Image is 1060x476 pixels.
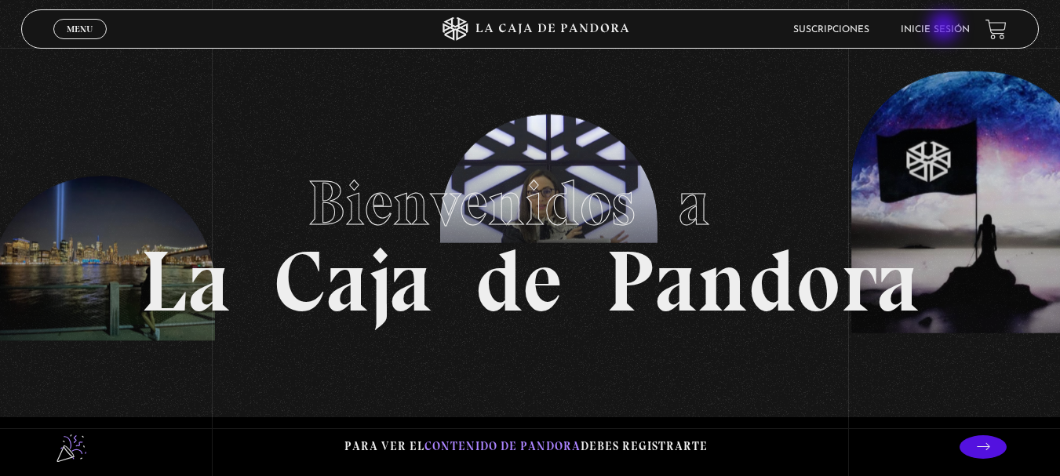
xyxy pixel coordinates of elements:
[308,165,753,241] span: Bienvenidos a
[901,25,970,35] a: Inicie sesión
[985,19,1007,40] a: View your shopping cart
[344,436,708,457] p: Para ver el debes registrarte
[140,152,920,325] h1: La Caja de Pandora
[793,25,869,35] a: Suscripciones
[67,24,93,34] span: Menu
[61,38,98,49] span: Cerrar
[424,439,581,453] span: contenido de Pandora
